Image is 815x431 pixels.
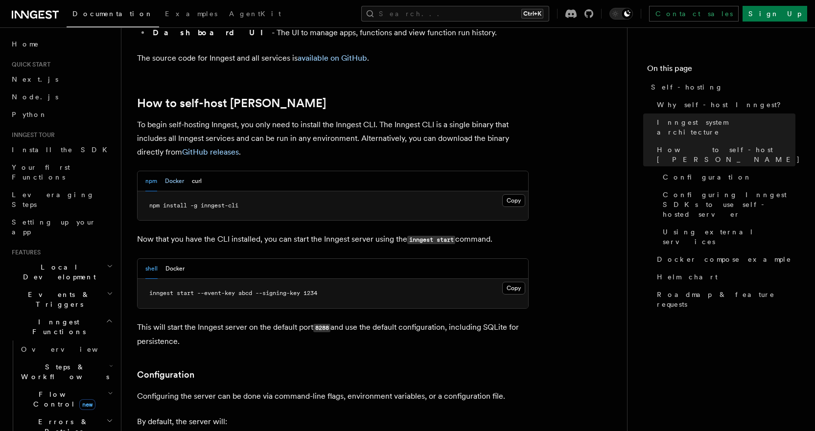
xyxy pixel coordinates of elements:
[653,141,795,168] a: How to self-host [PERSON_NAME]
[8,61,50,68] span: Quick start
[407,236,455,244] code: inngest start
[663,190,795,219] span: Configuring Inngest SDKs to use self-hosted server
[647,78,795,96] a: Self-hosting
[17,362,109,382] span: Steps & Workflows
[653,268,795,286] a: Helm chart
[657,117,795,137] span: Inngest system architecture
[72,10,153,18] span: Documentation
[657,254,792,264] span: Docker compose example
[649,6,739,22] a: Contact sales
[17,358,115,386] button: Steps & Workflows
[79,399,95,410] span: new
[149,202,238,209] span: npm install -g inngest-cli
[8,131,55,139] span: Inngest tour
[137,415,529,429] p: By default, the server will:
[165,10,217,18] span: Examples
[159,3,223,26] a: Examples
[165,171,184,191] button: Docker
[313,324,330,332] code: 8288
[8,317,106,337] span: Inngest Functions
[12,75,58,83] span: Next.js
[8,313,115,340] button: Inngest Functions
[298,53,367,63] a: available on GitHub
[651,82,723,92] span: Self-hosting
[182,147,239,157] a: GitHub releases
[502,282,525,295] button: Copy
[192,171,202,191] button: curl
[657,290,795,309] span: Roadmap & feature requests
[17,386,115,413] button: Flow Controlnew
[8,249,41,256] span: Features
[653,250,795,268] a: Docker compose example
[8,258,115,286] button: Local Development
[229,10,281,18] span: AgentKit
[8,141,115,159] a: Install the SDK
[653,286,795,313] a: Roadmap & feature requests
[137,368,194,382] a: Configuration
[137,118,529,159] p: To begin self-hosting Inngest, you only need to install the Inngest CLI. The Inngest CLI is a sin...
[137,389,529,403] p: Configuring the server can be done via command-line flags, environment variables, or a configurat...
[137,232,529,247] p: Now that you have the CLI installed, you can start the Inngest server using the command.
[8,106,115,123] a: Python
[153,28,272,37] strong: Dashboard UI
[8,70,115,88] a: Next.js
[659,168,795,186] a: Configuration
[653,113,795,141] a: Inngest system architecture
[8,159,115,186] a: Your first Functions
[145,171,157,191] button: npm
[502,194,525,207] button: Copy
[653,96,795,113] a: Why self-host Inngest?
[17,389,108,409] span: Flow Control
[137,96,326,110] a: How to self-host [PERSON_NAME]
[8,290,107,309] span: Events & Triggers
[21,345,122,353] span: Overview
[657,100,788,110] span: Why self-host Inngest?
[659,186,795,223] a: Configuring Inngest SDKs to use self-hosted server
[12,93,58,101] span: Node.js
[657,272,718,282] span: Helm chart
[647,63,795,78] h4: On this page
[743,6,807,22] a: Sign Up
[609,8,633,20] button: Toggle dark mode
[12,218,96,236] span: Setting up your app
[12,146,113,154] span: Install the SDK
[137,51,529,65] p: The source code for Inngest and all services is .
[12,111,47,118] span: Python
[663,227,795,247] span: Using external services
[137,320,529,348] p: This will start the Inngest server on the default port and use the default configuration, includi...
[8,35,115,53] a: Home
[145,259,158,279] button: shell
[12,163,70,181] span: Your first Functions
[12,39,39,49] span: Home
[149,290,317,296] span: inngest start --event-key abcd --signing-key 1234
[663,172,752,182] span: Configuration
[67,3,159,27] a: Documentation
[223,3,287,26] a: AgentKit
[657,145,800,164] span: How to self-host [PERSON_NAME]
[8,88,115,106] a: Node.js
[165,259,185,279] button: Docker
[8,262,107,282] span: Local Development
[8,213,115,241] a: Setting up your app
[12,191,94,208] span: Leveraging Steps
[8,186,115,213] a: Leveraging Steps
[8,286,115,313] button: Events & Triggers
[17,340,115,358] a: Overview
[659,223,795,250] a: Using external services
[361,6,549,22] button: Search...Ctrl+K
[521,9,543,19] kbd: Ctrl+K
[150,26,529,40] li: - The UI to manage apps, functions and view function run history.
